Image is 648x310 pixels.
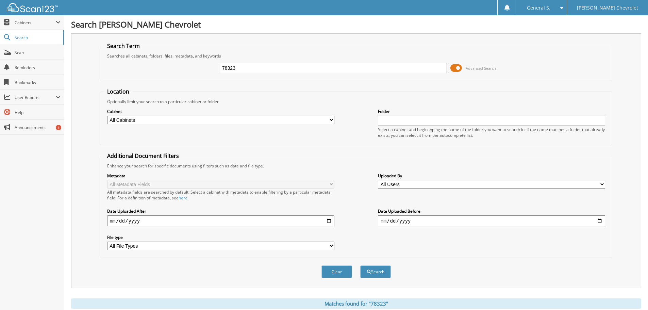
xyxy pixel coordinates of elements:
label: Date Uploaded After [107,208,334,214]
button: Clear [321,265,352,278]
input: end [378,215,605,226]
span: Help [15,110,61,115]
div: Select a cabinet and begin typing the name of the folder you want to search in. If the name match... [378,127,605,138]
h1: Search [PERSON_NAME] Chevrolet [71,19,641,30]
legend: Search Term [104,42,143,50]
label: File type [107,234,334,240]
span: Bookmarks [15,80,61,85]
legend: Location [104,88,133,95]
span: Reminders [15,65,61,70]
span: General S. [527,6,550,10]
div: Optionally limit your search to a particular cabinet or folder [104,99,609,104]
legend: Additional Document Filters [104,152,182,160]
span: User Reports [15,95,56,100]
button: Search [360,265,391,278]
span: Search [15,35,60,40]
span: Announcements [15,125,61,130]
a: here [179,195,187,201]
div: Matches found for "78323" [71,298,641,309]
span: Cabinets [15,20,56,26]
label: Metadata [107,173,334,179]
span: Advanced Search [466,66,496,71]
input: start [107,215,334,226]
span: Scan [15,50,61,55]
span: [PERSON_NAME] Chevrolet [577,6,638,10]
div: Searches all cabinets, folders, files, metadata, and keywords [104,53,609,59]
div: Enhance your search for specific documents using filters such as date and file type. [104,163,609,169]
label: Cabinet [107,109,334,114]
label: Folder [378,109,605,114]
img: scan123-logo-white.svg [7,3,58,12]
label: Uploaded By [378,173,605,179]
div: 1 [56,125,61,130]
label: Date Uploaded Before [378,208,605,214]
div: All metadata fields are searched by default. Select a cabinet with metadata to enable filtering b... [107,189,334,201]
